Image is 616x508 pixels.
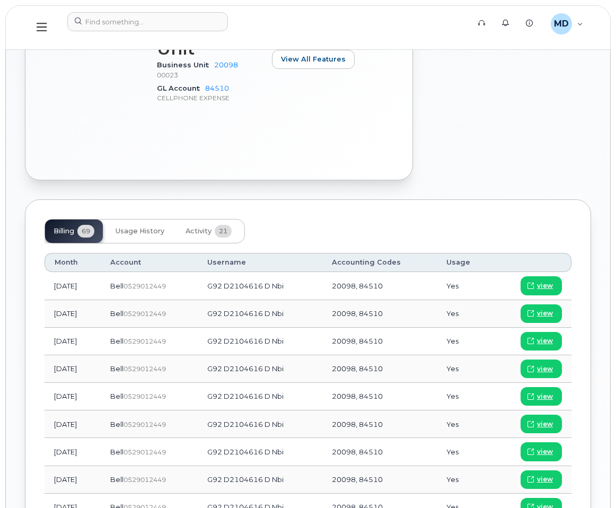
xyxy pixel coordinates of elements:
span: 0529012449 [124,365,166,373]
td: G92 D2104616 D Nbi [198,328,322,355]
span: view [537,309,553,318]
th: Month [45,253,101,272]
span: Bell [110,475,124,484]
span: 0529012449 [124,282,166,290]
a: 84510 [205,84,229,92]
h3: Business Unit [157,20,259,58]
span: Usage History [116,227,164,235]
td: G92 D2104616 D Nbi [198,355,322,383]
a: view [521,276,562,295]
td: [DATE] [45,272,101,300]
p: CELLPHONE EXPENSE [157,93,259,102]
span: Bell [110,420,124,428]
a: view [521,442,562,461]
span: Bell [110,309,124,318]
span: 20098, 84510 [332,309,383,318]
td: G92 D2104616 D Nbi [198,410,322,438]
span: 20098, 84510 [332,364,383,373]
td: G92 D2104616 D Nbi [198,466,322,494]
td: [DATE] [45,383,101,410]
td: [DATE] [45,300,101,328]
span: 20098, 84510 [332,337,383,345]
th: Accounting Codes [322,253,437,272]
td: [DATE] [45,410,101,438]
td: Yes [437,383,493,410]
td: [DATE] [45,466,101,494]
td: Yes [437,300,493,328]
span: Bell [110,364,124,373]
span: Bell [110,337,124,345]
span: 0529012449 [124,476,166,484]
td: Yes [437,438,493,466]
span: GL Account [157,84,205,92]
a: 20098 [214,61,238,69]
th: Usage [437,253,493,272]
span: 0529012449 [124,448,166,456]
span: Bell [110,392,124,400]
div: Martina Davidson [543,13,591,34]
span: 20098, 84510 [332,420,383,428]
span: view [537,419,553,429]
p: 00023 [157,71,259,80]
a: view [521,415,562,433]
span: view [537,364,553,374]
td: Yes [437,466,493,494]
span: view [537,392,553,401]
td: G92 D2104616 D Nbi [198,272,322,300]
td: Yes [437,272,493,300]
td: Yes [437,328,493,355]
span: 0529012449 [124,392,166,400]
span: Bell [110,448,124,456]
a: view [521,332,562,351]
a: view [521,470,562,489]
td: G92 D2104616 D Nbi [198,300,322,328]
span: view [537,475,553,484]
span: view [537,336,553,346]
a: view [521,360,562,378]
a: view [521,304,562,323]
span: 0529012449 [124,337,166,345]
span: view [537,281,553,291]
span: 20098, 84510 [332,282,383,290]
span: 20098, 84510 [332,475,383,484]
td: [DATE] [45,355,101,383]
input: Find something... [67,12,228,31]
span: Bell [110,282,124,290]
span: Business Unit [157,61,214,69]
th: Account [101,253,198,272]
a: view [521,387,562,406]
span: 0529012449 [124,310,166,318]
td: Yes [437,355,493,383]
span: View All Features [281,54,346,64]
td: [DATE] [45,328,101,355]
span: Activity [186,227,212,235]
td: G92 D2104616 D Nbi [198,383,322,410]
span: 0529012449 [124,421,166,428]
td: [DATE] [45,438,101,466]
span: view [537,447,553,457]
th: Username [198,253,322,272]
td: Yes [437,410,493,438]
span: 20098, 84510 [332,448,383,456]
span: MD [554,17,569,30]
span: 20098, 84510 [332,392,383,400]
td: G92 D2104616 D Nbi [198,438,322,466]
button: View All Features [272,50,355,69]
span: 21 [215,225,232,238]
